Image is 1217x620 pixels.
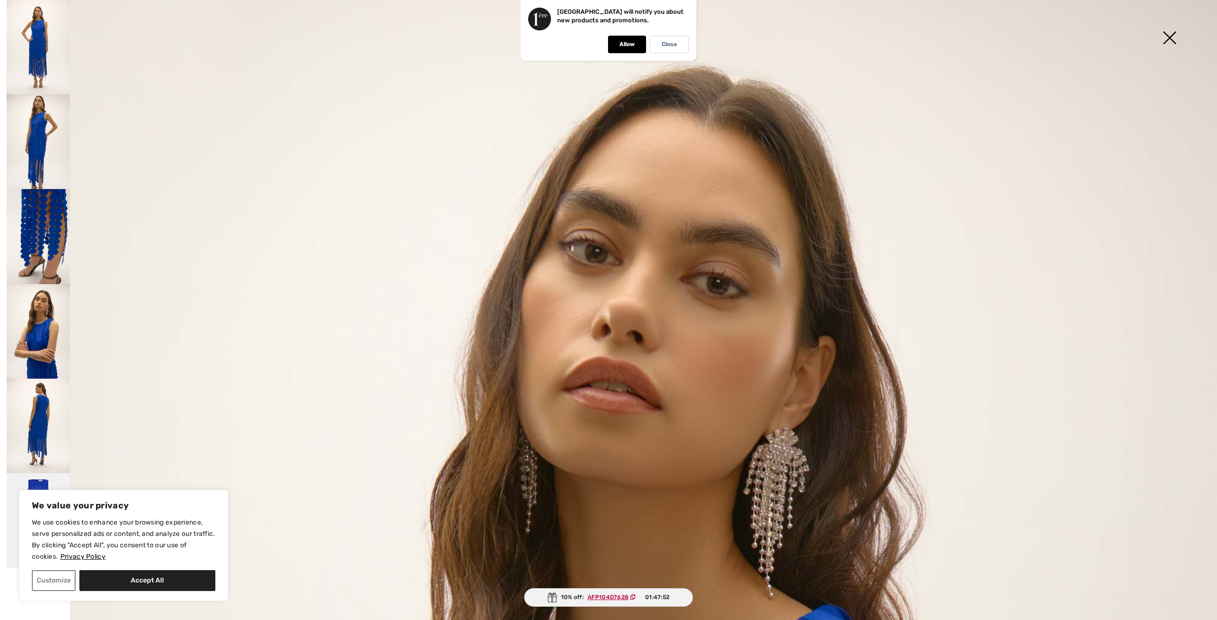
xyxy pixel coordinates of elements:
[7,284,70,379] img: Formal Sleeveless Bodycon Dress Style 252712. 4
[1146,14,1193,63] img: X
[548,592,557,602] img: Gift.svg
[7,189,70,284] img: Formal Sleeveless Bodycon Dress Style 252712. 3
[7,95,70,189] img: Formal Sleeveless Bodycon Dress Style 252712. 2
[21,7,40,15] span: Chat
[32,570,76,591] button: Customize
[32,517,215,563] p: We use cookies to enhance your browsing experience, serve personalized ads or content, and analyz...
[79,570,215,591] button: Accept All
[557,8,684,24] p: [GEOGRAPHIC_DATA] will notify you about new products and promotions.
[7,379,70,473] img: Formal Sleeveless Bodycon Dress Style 252712. 5
[60,552,106,561] a: Privacy Policy
[662,41,677,48] p: Close
[32,500,215,511] p: We value your privacy
[524,588,693,607] div: 10% off:
[619,41,635,48] p: Allow
[645,593,669,601] span: 01:47:52
[7,473,70,568] img: Formal Sleeveless Bodycon Dress Style 252712. 6
[588,594,628,601] ins: AFP104D7628
[19,490,228,601] div: We value your privacy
